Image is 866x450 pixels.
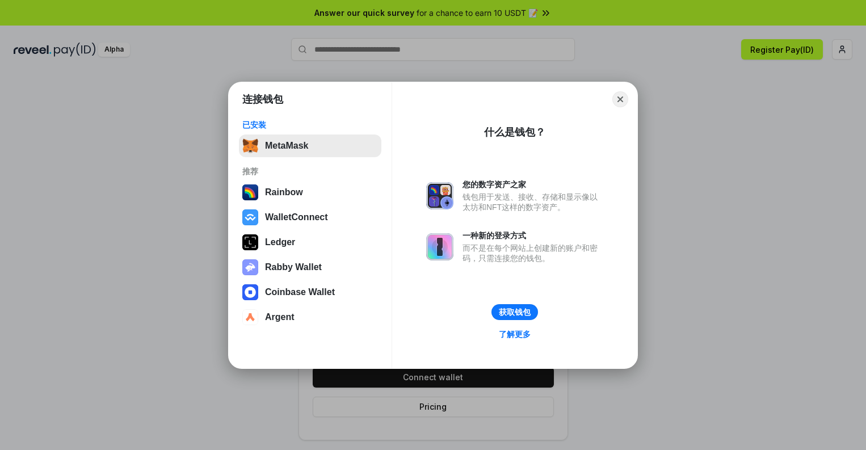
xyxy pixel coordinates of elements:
img: svg+xml,%3Csvg%20xmlns%3D%22http%3A%2F%2Fwww.w3.org%2F2000%2Fsvg%22%20width%3D%2228%22%20height%3... [242,234,258,250]
a: 了解更多 [492,327,537,342]
div: 了解更多 [499,329,531,339]
img: svg+xml,%3Csvg%20width%3D%2228%22%20height%3D%2228%22%20viewBox%3D%220%200%2028%2028%22%20fill%3D... [242,309,258,325]
div: 您的数字资产之家 [463,179,603,190]
img: svg+xml,%3Csvg%20xmlns%3D%22http%3A%2F%2Fwww.w3.org%2F2000%2Fsvg%22%20fill%3D%22none%22%20viewBox... [426,233,453,260]
img: svg+xml,%3Csvg%20width%3D%22120%22%20height%3D%22120%22%20viewBox%3D%220%200%20120%20120%22%20fil... [242,184,258,200]
div: Coinbase Wallet [265,287,335,297]
h1: 连接钱包 [242,92,283,106]
div: 什么是钱包？ [484,125,545,139]
div: WalletConnect [265,212,328,222]
img: svg+xml,%3Csvg%20xmlns%3D%22http%3A%2F%2Fwww.w3.org%2F2000%2Fsvg%22%20fill%3D%22none%22%20viewBox... [426,182,453,209]
button: 获取钱包 [491,304,538,320]
div: 获取钱包 [499,307,531,317]
button: Ledger [239,231,381,254]
img: svg+xml,%3Csvg%20width%3D%2228%22%20height%3D%2228%22%20viewBox%3D%220%200%2028%2028%22%20fill%3D... [242,209,258,225]
img: svg+xml,%3Csvg%20fill%3D%22none%22%20height%3D%2233%22%20viewBox%3D%220%200%2035%2033%22%20width%... [242,138,258,154]
button: MetaMask [239,134,381,157]
div: 钱包用于发送、接收、存储和显示像以太坊和NFT这样的数字资产。 [463,192,603,212]
div: Rabby Wallet [265,262,322,272]
button: Coinbase Wallet [239,281,381,304]
div: 推荐 [242,166,378,176]
img: svg+xml,%3Csvg%20width%3D%2228%22%20height%3D%2228%22%20viewBox%3D%220%200%2028%2028%22%20fill%3D... [242,284,258,300]
img: svg+xml,%3Csvg%20xmlns%3D%22http%3A%2F%2Fwww.w3.org%2F2000%2Fsvg%22%20fill%3D%22none%22%20viewBox... [242,259,258,275]
button: WalletConnect [239,206,381,229]
button: Argent [239,306,381,329]
div: Argent [265,312,295,322]
div: 而不是在每个网站上创建新的账户和密码，只需连接您的钱包。 [463,243,603,263]
div: MetaMask [265,141,308,151]
div: Rainbow [265,187,303,197]
div: 一种新的登录方式 [463,230,603,241]
button: Close [612,91,628,107]
button: Rainbow [239,181,381,204]
div: Ledger [265,237,295,247]
div: 已安装 [242,120,378,130]
button: Rabby Wallet [239,256,381,279]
